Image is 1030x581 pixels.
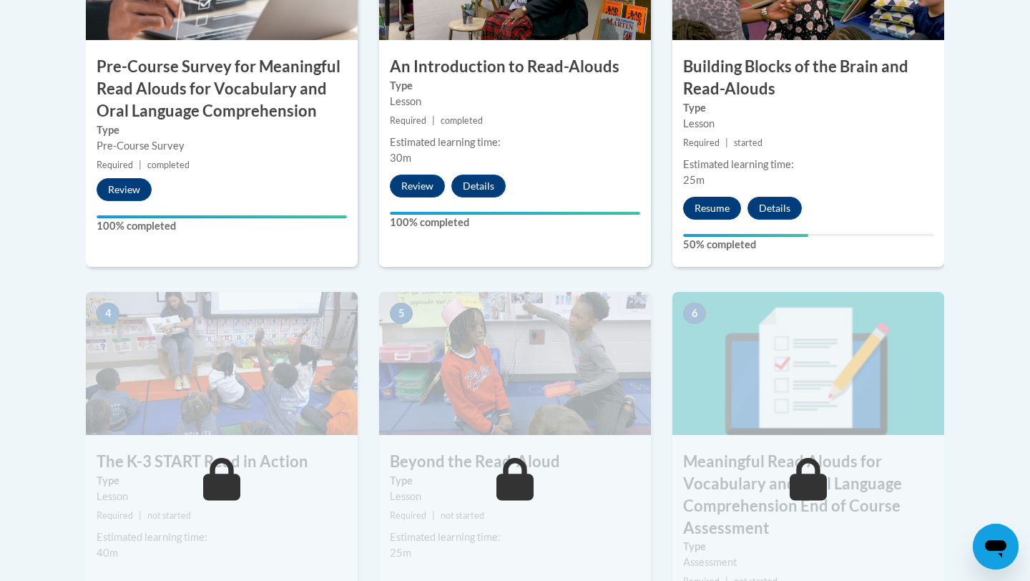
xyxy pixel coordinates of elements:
[97,510,133,521] span: Required
[97,215,347,218] div: Your progress
[683,197,741,220] button: Resume
[683,234,808,237] div: Your progress
[390,175,445,197] button: Review
[441,510,484,521] span: not started
[683,137,720,148] span: Required
[390,510,426,521] span: Required
[97,489,347,504] div: Lesson
[390,212,640,215] div: Your progress
[147,510,191,521] span: not started
[97,138,347,154] div: Pre-Course Survey
[672,292,944,435] img: Course Image
[683,555,933,570] div: Assessment
[683,100,933,116] label: Type
[734,137,762,148] span: started
[97,122,347,138] label: Type
[683,116,933,132] div: Lesson
[390,78,640,94] label: Type
[390,473,640,489] label: Type
[432,510,435,521] span: |
[973,524,1019,570] iframe: Button to launch messaging window
[390,94,640,109] div: Lesson
[390,529,640,545] div: Estimated learning time:
[390,152,411,164] span: 30m
[725,137,728,148] span: |
[441,115,483,126] span: completed
[97,303,119,324] span: 4
[672,56,944,100] h3: Building Blocks of the Brain and Read-Alouds
[672,451,944,539] h3: Meaningful Read Alouds for Vocabulary and Oral Language Comprehension End of Course Assessment
[747,197,802,220] button: Details
[86,56,358,122] h3: Pre-Course Survey for Meaningful Read Alouds for Vocabulary and Oral Language Comprehension
[379,451,651,473] h3: Beyond the Read-Aloud
[139,510,142,521] span: |
[379,292,651,435] img: Course Image
[683,174,705,186] span: 25m
[683,303,706,324] span: 6
[390,303,413,324] span: 5
[97,160,133,170] span: Required
[451,175,506,197] button: Details
[683,157,933,172] div: Estimated learning time:
[86,451,358,473] h3: The K-3 START Read in Action
[97,547,118,559] span: 40m
[432,115,435,126] span: |
[390,115,426,126] span: Required
[86,292,358,435] img: Course Image
[390,547,411,559] span: 25m
[97,473,347,489] label: Type
[683,237,933,253] label: 50% completed
[139,160,142,170] span: |
[97,529,347,545] div: Estimated learning time:
[147,160,190,170] span: completed
[390,215,640,230] label: 100% completed
[683,539,933,555] label: Type
[390,489,640,504] div: Lesson
[390,135,640,150] div: Estimated learning time:
[379,56,651,78] h3: An Introduction to Read-Alouds
[97,178,152,201] button: Review
[97,218,347,234] label: 100% completed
